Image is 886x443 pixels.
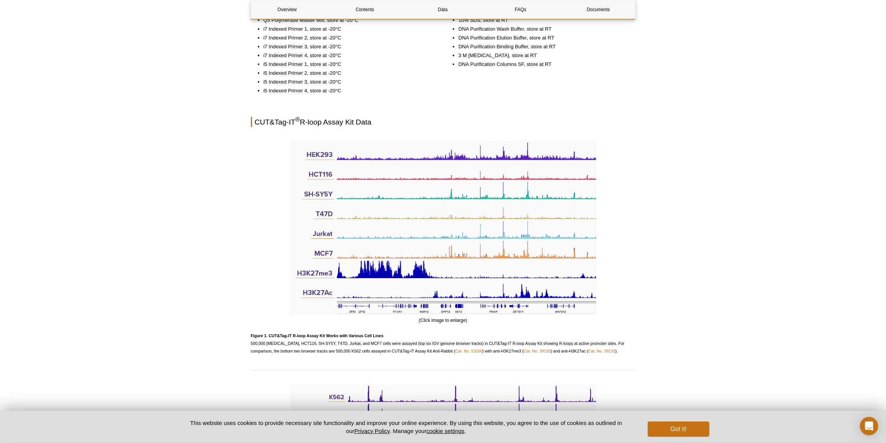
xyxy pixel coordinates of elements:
p: This website uses cookies to provide necessary site functionality and improve your online experie... [177,419,635,435]
a: Cat. No. 39133 [588,349,615,353]
li: DNA Purification Elution Buffer, store at RT [459,34,628,42]
button: cookie settings [426,428,464,434]
a: Data [407,0,479,19]
div: Open Intercom Messenger [860,417,878,435]
img: CUT&Tag-IT R-loop Assay Kit Works with Various Cell Lines [290,141,596,314]
a: Cat. No. 39155 [524,349,551,353]
li: i7 Indexed Primer 2, store at -20°C [264,34,433,42]
li: i7 Indexed Primer 1, store at -20°C [264,25,433,33]
a: Documents [562,0,634,19]
li: i5 Indexed Primer 3, store at -20°C [264,78,433,86]
a: Cat. No. 53160 [455,349,482,353]
strong: Figure 1. CUT&Tag-IT R-loop Assay Kit Works with Various Cell Lines [251,333,384,338]
li: 10% SDS, store at RT [459,16,628,24]
li: DNA Purification Columns SF, store at RT [459,61,628,68]
a: Privacy Policy [354,428,390,434]
div: (Click image to enlarge) [251,141,635,324]
li: Q5 Polymerase Master Mix, store at -20°C [264,16,433,24]
h2: CUT&Tag-IT R-loop Assay Kit Data [251,117,635,127]
li: i5 Indexed Primer 2, store at -20°C [264,69,433,77]
a: Overview [251,0,323,19]
li: DNA Purification Binding Buffer, store at RT [459,43,628,51]
li: i7 Indexed Primer 3, store at -20°C [264,43,433,51]
li: 3 M [MEDICAL_DATA], store at RT [459,52,628,59]
li: i7 Indexed Primer 4, store at -20°C [264,52,433,59]
a: FAQs [485,0,557,19]
button: Got it! [648,422,709,437]
a: Contents [329,0,401,19]
li: i5 Indexed Primer 1, store at -20°C [264,61,433,68]
sup: ® [295,116,300,123]
li: DNA Purification Wash Buffer, store at RT [459,25,628,33]
span: 500,000 [MEDICAL_DATA], HCT116, SH-SY5Y, T47D, Jurkat, and MCF7 cells were assayed (top six IGV g... [251,333,625,353]
li: i5 Indexed Primer 4, store at -20°C [264,87,433,95]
